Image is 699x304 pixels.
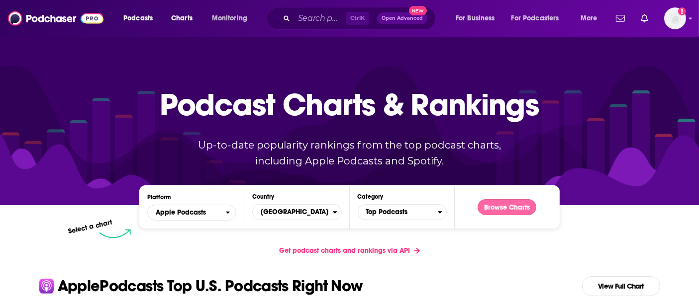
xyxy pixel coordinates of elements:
input: Search podcasts, credits, & more... [294,10,346,26]
button: open menu [205,10,260,26]
div: Search podcasts, credits, & more... [276,7,445,30]
span: Ctrl K [346,12,369,25]
p: Apple Podcasts Top U.S. Podcasts Right Now [58,278,363,294]
img: select arrow [100,229,131,238]
span: Get podcast charts and rankings via API [279,246,410,255]
span: Monitoring [212,11,247,25]
span: More [581,11,598,25]
button: open menu [449,10,507,26]
span: Apple Podcasts [156,209,206,216]
a: View Full Chart [582,276,660,296]
h2: Platforms [147,205,236,221]
span: Open Advanced [382,16,423,21]
img: apple Icon [39,279,54,293]
button: Categories [358,204,447,220]
a: Charts [165,10,199,26]
span: Podcasts [123,11,153,25]
button: open menu [147,205,236,221]
span: Charts [171,11,193,25]
img: User Profile [664,7,686,29]
svg: Add a profile image [678,7,686,15]
p: Up-to-date popularity rankings from the top podcast charts, including Apple Podcasts and Spotify. [179,137,521,169]
a: Get podcast charts and rankings via API [271,238,428,263]
a: Show notifications dropdown [612,10,629,27]
button: open menu [116,10,166,26]
span: [GEOGRAPHIC_DATA] [253,204,332,221]
button: Countries [252,204,341,220]
span: For Podcasters [511,11,559,25]
button: Open AdvancedNew [377,12,427,24]
p: Select a chart [68,218,113,235]
span: For Business [456,11,495,25]
img: Podchaser - Follow, Share and Rate Podcasts [8,9,103,28]
a: Show notifications dropdown [637,10,652,27]
span: Logged in as melalv21 [664,7,686,29]
span: Top Podcasts [358,204,438,221]
button: open menu [574,10,610,26]
span: New [409,6,427,15]
p: Podcast Charts & Rankings [160,72,539,137]
button: Browse Charts [478,199,536,215]
button: open menu [505,10,574,26]
button: Show profile menu [664,7,686,29]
